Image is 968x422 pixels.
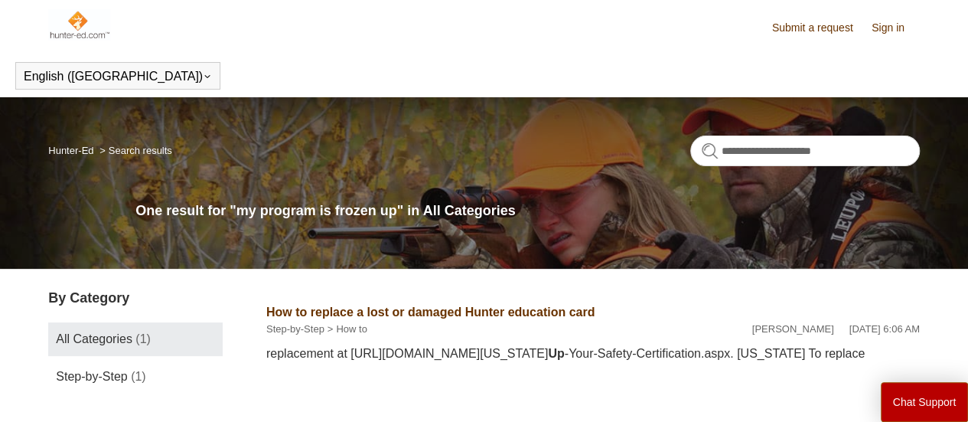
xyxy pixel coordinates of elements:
[48,9,110,40] img: Hunter-Ed Help Center home page
[849,323,920,335] time: 07/28/2022, 06:06
[690,136,920,166] input: Search
[772,20,869,36] a: Submit a request
[56,332,132,345] span: All Categories
[266,322,324,337] li: Step-by-Step
[48,360,223,394] a: Step-by-Step (1)
[96,145,172,156] li: Search results
[48,145,96,156] li: Hunter-Ed
[266,323,324,335] a: Step-by-Step
[48,145,93,156] a: Hunter-Ed
[266,345,920,363] div: replacement at [URL][DOMAIN_NAME][US_STATE] -Your-Safety-Certification.aspx. [US_STATE] To replace
[266,306,595,319] a: How to replace a lost or damaged Hunter education card
[324,322,367,337] li: How to
[24,70,212,83] button: English ([GEOGRAPHIC_DATA])
[548,347,564,360] em: Up
[48,322,223,356] a: All Categories (1)
[135,201,920,221] h1: One result for "my program is frozen up" in All Categories
[56,370,127,383] span: Step-by-Step
[336,323,367,335] a: How to
[752,322,834,337] li: [PERSON_NAME]
[135,332,151,345] span: (1)
[131,370,146,383] span: (1)
[872,20,920,36] a: Sign in
[48,288,223,309] h3: By Category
